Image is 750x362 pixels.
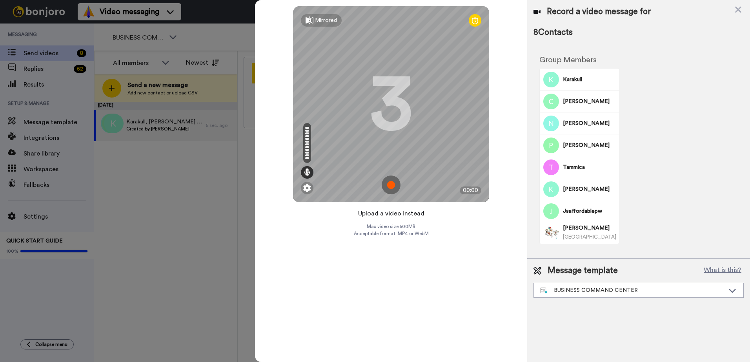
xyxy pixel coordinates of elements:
[543,94,559,109] img: Image of Christa
[563,163,616,171] span: Tammica
[539,56,619,64] h2: Group Members
[563,207,616,215] span: Jsaffordablepw
[382,176,400,194] img: ic_record_start.svg
[563,224,616,232] span: [PERSON_NAME]
[543,138,559,153] img: Image of Paula
[460,186,481,194] div: 00:00
[540,288,548,294] img: nextgen-template.svg
[543,181,559,197] img: Image of Krisi
[540,286,725,294] div: BUSINESS COMMAND CENTER
[701,265,744,277] button: What is this?
[370,75,413,134] div: 3
[543,225,559,241] img: Profile Image
[356,208,427,219] button: Upload a video instead
[543,72,559,87] img: Profile Image
[303,184,311,192] img: ic_gear.svg
[543,116,559,131] img: Image of Rowena
[543,203,559,219] img: Profile Image
[563,76,616,83] span: Karakull
[563,141,616,149] span: [PERSON_NAME]
[563,185,616,193] span: [PERSON_NAME]
[563,119,616,127] span: [PERSON_NAME]
[563,234,616,239] span: [GEOGRAPHIC_DATA]
[548,265,618,277] span: Message template
[354,230,429,237] span: Acceptable format: MP4 or WebM
[367,223,415,230] span: Max video size: 500 MB
[563,98,616,105] span: [PERSON_NAME]
[543,159,559,175] img: Image of Tammica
